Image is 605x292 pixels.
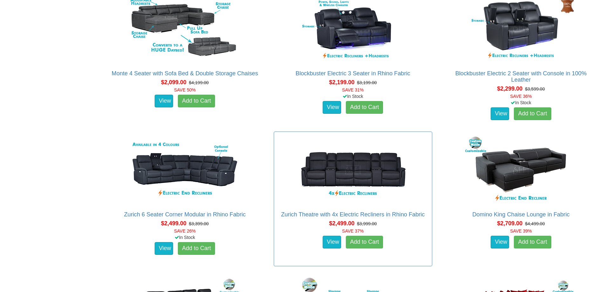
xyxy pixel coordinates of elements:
[128,135,242,205] img: Zurich 6 Seater Corner Modular in Rhino Fabric
[455,70,587,83] a: Blockbuster Electric 2 Seater with Console in 100% Leather
[329,79,354,85] span: $2,199.00
[514,236,551,248] a: Add to Cart
[174,228,196,234] font: SAVE 26%
[440,99,602,106] div: In Stock
[124,211,246,218] a: Zurich 6 Seater Corner Modular in Rhino Fabric
[357,221,377,226] del: $3,999.00
[346,236,383,248] a: Add to Cart
[178,242,215,255] a: Add to Cart
[323,101,341,114] a: View
[510,94,532,99] font: SAVE 36%
[296,135,410,205] img: Zurich Theatre with 4x Electric Recliners in Rhino Fabric
[525,221,545,226] del: $4,499.00
[497,85,522,92] span: $2,299.00
[155,95,173,107] a: View
[161,79,186,85] span: $2,099.00
[296,70,410,77] a: Blockbuster Electric 3 Seater in Rhino Fabric
[464,135,578,205] img: Domino King Chaise Lounge in Fabric
[497,220,522,227] span: $2,709.00
[189,221,209,226] del: $3,399.00
[342,228,364,234] font: SAVE 37%
[491,236,509,248] a: View
[323,236,341,248] a: View
[178,95,215,107] a: Add to Cart
[525,86,545,92] del: $3,599.00
[491,107,509,120] a: View
[281,211,425,218] a: Zurich Theatre with 4x Electric Recliners in Rhino Fabric
[329,220,354,227] span: $2,499.00
[510,228,532,234] font: SAVE 39%
[189,80,209,85] del: $4,199.00
[342,87,364,92] font: SAVE 31%
[155,242,173,255] a: View
[514,107,551,120] a: Add to Cart
[357,80,377,85] del: $3,199.00
[112,70,258,77] a: Monte 4 Seater with Sofa Bed & Double Storage Chaises
[161,220,186,227] span: $2,499.00
[104,234,265,241] div: In Stock
[346,101,383,114] a: Add to Cart
[272,93,434,99] div: In Stock
[174,87,196,92] font: SAVE 50%
[472,211,569,218] a: Domino King Chaise Lounge in Fabric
